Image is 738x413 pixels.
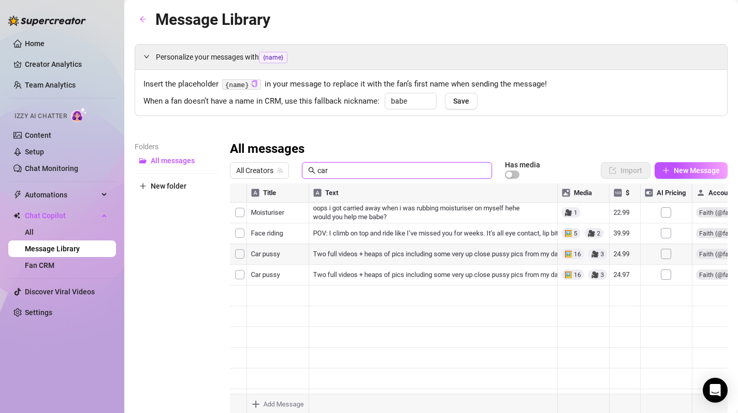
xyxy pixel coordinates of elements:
a: Discover Viral Videos [25,288,95,296]
code: {name} [222,79,261,90]
span: New Message [674,166,720,175]
a: Home [25,39,45,48]
a: Message Library [25,245,80,253]
a: Settings [25,308,52,317]
input: Search messages [317,165,486,176]
button: Import [601,162,650,179]
img: AI Chatter [71,107,87,122]
span: {name} [259,52,287,63]
img: logo-BBDzfeDw.svg [8,16,86,26]
span: Personalize your messages with [156,51,719,63]
span: arrow-left [139,16,147,23]
article: Has media [505,162,540,168]
h3: All messages [230,141,305,158]
a: Team Analytics [25,81,76,89]
span: Insert the placeholder in your message to replace it with the fan’s first name when sending the m... [143,78,719,91]
a: Chat Monitoring [25,164,78,173]
a: Fan CRM [25,261,54,269]
span: thunderbolt [13,191,22,199]
span: Izzy AI Chatter [15,111,67,121]
span: plus [662,167,670,174]
button: Click to Copy [251,80,258,88]
span: copy [251,80,258,87]
a: Content [25,131,51,139]
img: Chat Copilot [13,212,20,219]
a: Setup [25,148,44,156]
button: New folder [135,178,218,194]
a: Creator Analytics [25,56,108,73]
span: Automations [25,187,98,203]
a: All [25,228,34,236]
button: New Message [655,162,728,179]
button: All messages [135,152,218,169]
div: Open Intercom Messenger [703,378,728,403]
span: Save [453,97,469,105]
span: When a fan doesn’t have a name in CRM, use this fallback nickname: [143,95,380,108]
span: expanded [143,53,150,60]
span: New folder [151,182,186,190]
span: All Creators [236,163,283,178]
span: team [277,167,283,174]
button: Save [445,93,477,109]
span: folder-open [139,157,147,164]
article: Folders [135,141,218,152]
span: plus [139,182,147,190]
div: Personalize your messages with{name} [135,45,727,69]
span: Chat Copilot [25,207,98,224]
span: search [308,167,315,174]
span: All messages [151,156,195,165]
article: Message Library [155,7,270,32]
